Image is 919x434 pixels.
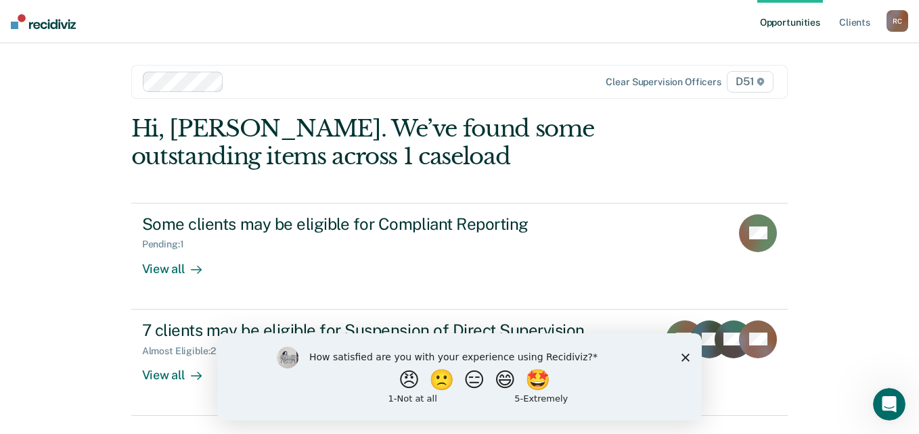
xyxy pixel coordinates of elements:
img: Recidiviz [11,14,76,29]
a: 7 clients may be eligible for Suspension of Direct SupervisionAlmost Eligible:2Eligible Now:5View... [131,310,788,416]
div: Hi, [PERSON_NAME]. We’ve found some outstanding items across 1 caseload [131,115,656,170]
iframe: Survey by Kim from Recidiviz [217,333,702,420]
div: 7 clients may be eligible for Suspension of Direct Supervision [142,320,617,340]
div: Pending : 1 [142,239,195,250]
button: RC [887,10,908,32]
a: Some clients may be eligible for Compliant ReportingPending:1View all [131,203,788,310]
div: View all [142,250,218,276]
div: Almost Eligible : 2 [142,345,227,357]
div: R C [887,10,908,32]
iframe: Intercom live chat [873,388,905,420]
div: View all [142,356,218,383]
div: Clear supervision officers [606,76,721,88]
span: D51 [727,71,774,93]
div: Some clients may be eligible for Compliant Reporting [142,214,617,234]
